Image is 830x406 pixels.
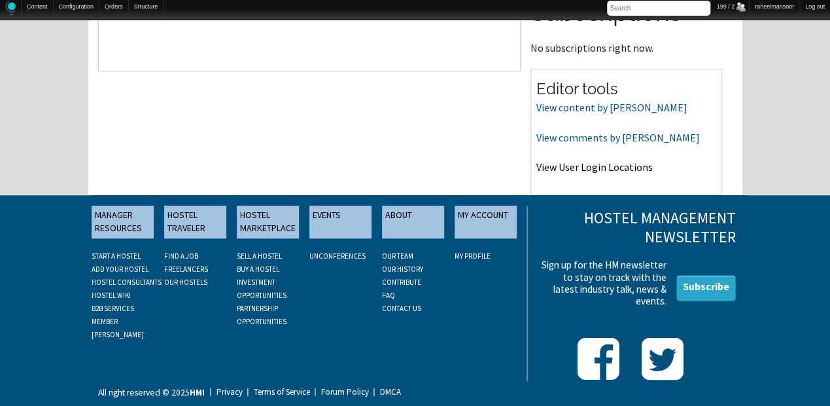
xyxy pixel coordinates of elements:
[5,1,16,16] img: Home
[309,206,372,238] a: EVENTS
[607,1,710,16] input: Search
[164,265,208,274] a: FREELANCERS
[537,209,735,247] h3: Hostel Management Newsletter
[164,251,198,261] a: FIND A JOB
[92,206,154,238] a: MANAGER RESOURCES
[237,278,286,300] a: INVESTMENT OPPORTUNITIES
[382,304,421,313] a: CONTACT US
[537,259,666,307] p: Sign up for the HM newsletter to stay on track with the latest industry talk, news & events.
[92,291,131,300] a: HOSTEL WIKI
[245,389,310,396] a: Terms of Service
[98,386,205,400] p: All right reserved © 2025
[382,251,413,261] a: OUR TEAM
[536,160,653,174] a: View User Login Locations
[676,275,736,301] a: Subscribe
[382,278,421,287] a: CONTRIBUTE
[207,389,243,396] a: Privacy
[382,291,395,300] a: FAQ
[312,389,369,396] a: Forum Policy
[237,206,299,238] a: HOSTEL MARKETPLACE
[309,251,366,261] a: UNCONFERENCES
[382,206,444,238] a: ABOUT
[164,278,207,287] a: OUR HOSTELS
[455,251,491,261] a: My Profile
[237,251,282,261] a: SELL A HOSTEL
[455,206,517,238] a: MY ACCOUNT
[190,387,205,398] strong: HMI
[92,251,141,261] a: START A HOSTEL
[237,265,279,274] a: BUY A HOSTEL
[92,265,148,274] a: ADD YOUR HOSTEL
[536,101,687,114] a: View content by [PERSON_NAME]
[536,131,700,144] a: View comments by [PERSON_NAME]
[92,278,162,287] a: HOSTEL CONSULTANTS
[371,389,401,396] a: DMCA
[237,304,286,326] a: PARTNERSHIP OPPORTUNITIES
[536,78,716,100] h2: Editor tools
[92,317,144,339] a: MEMBER [PERSON_NAME]
[92,304,134,313] a: B2B SERVICES
[382,265,423,274] a: OUR HISTORY
[164,206,226,238] a: HOSTEL TRAVELER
